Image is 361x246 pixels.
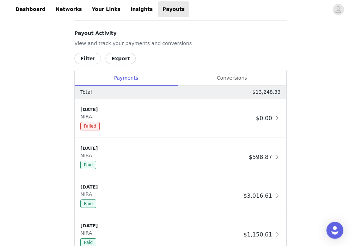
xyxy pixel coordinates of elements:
[80,106,253,113] div: [DATE]
[243,232,272,238] span: $1,150.61
[158,1,189,17] a: Payouts
[105,53,136,64] button: Export
[75,138,286,177] div: clickable-list-item
[74,30,287,37] h4: Payout Activity
[75,177,286,216] div: clickable-list-item
[74,40,287,48] p: View and track your payments and conversions
[80,153,95,159] span: NIRA
[126,1,157,17] a: Insights
[80,192,95,197] span: NIRA
[252,89,281,96] p: $13,248.33
[243,193,272,199] span: $3,016.61
[177,70,286,86] div: Conversions
[80,161,96,170] span: Paid
[80,230,95,236] span: NIRA
[80,122,100,131] span: Failed
[11,1,50,17] a: Dashboard
[256,115,272,122] span: $0.00
[80,200,96,208] span: Paid
[74,53,101,64] button: Filter
[335,4,342,15] div: avatar
[75,70,177,86] div: Payments
[80,145,246,152] div: [DATE]
[80,114,95,120] span: NIRA
[80,184,240,191] div: [DATE]
[75,99,286,138] div: clickable-list-item
[80,89,92,96] p: Total
[249,154,272,161] span: $598.87
[326,222,343,239] div: Open Intercom Messenger
[87,1,125,17] a: Your Links
[51,1,86,17] a: Networks
[80,223,240,230] div: [DATE]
